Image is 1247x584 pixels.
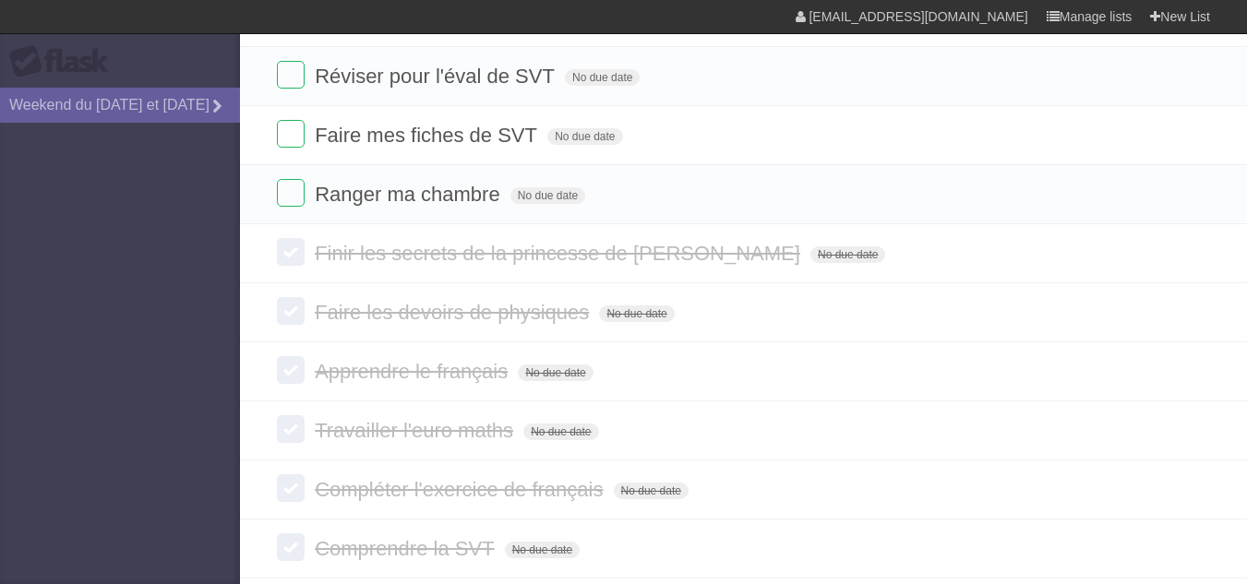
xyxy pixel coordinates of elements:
[277,297,305,325] label: Done
[315,183,505,206] span: Ranger ma chambre
[565,69,640,86] span: No due date
[277,474,305,502] label: Done
[315,124,542,147] span: Faire mes fiches de SVT
[547,128,622,145] span: No due date
[277,179,305,207] label: Done
[614,483,689,499] span: No due date
[277,356,305,384] label: Done
[315,537,498,560] span: Comprendre la SVT
[810,246,885,263] span: No due date
[315,478,607,501] span: Compléter l'exercice de français
[518,364,593,381] span: No due date
[277,415,305,443] label: Done
[315,242,805,265] span: Finir les secrets de la princesse de [PERSON_NAME]
[599,305,674,322] span: No due date
[277,61,305,89] label: Done
[277,533,305,561] label: Done
[315,65,559,88] span: Réviser pour l'éval de SVT
[277,120,305,148] label: Done
[315,360,512,383] span: Apprendre le français
[277,238,305,266] label: Done
[315,301,594,324] span: Faire les devoirs de physiques
[505,542,580,558] span: No due date
[9,45,120,78] div: Flask
[523,423,598,440] span: No due date
[510,187,585,204] span: No due date
[315,419,518,442] span: Travailler l'euro maths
